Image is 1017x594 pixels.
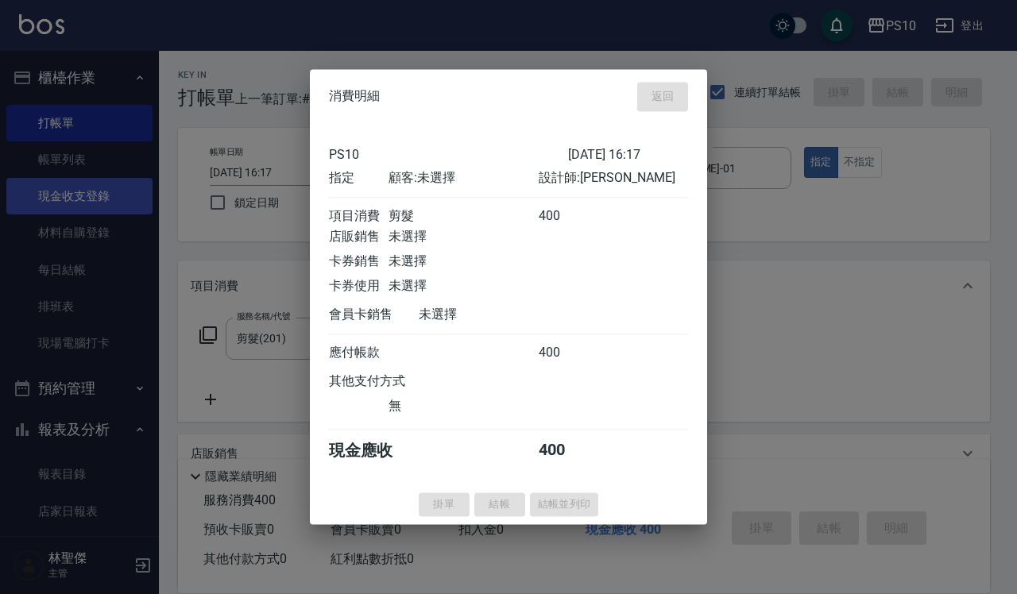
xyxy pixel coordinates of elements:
[539,440,598,461] div: 400
[329,345,389,361] div: 應付帳款
[329,170,389,187] div: 指定
[568,147,688,162] div: [DATE] 16:17
[329,229,389,245] div: 店販銷售
[539,208,598,225] div: 400
[389,398,538,415] div: 無
[329,278,389,295] div: 卡券使用
[329,253,389,270] div: 卡券銷售
[329,89,380,105] span: 消費明細
[389,229,538,245] div: 未選擇
[389,170,538,187] div: 顧客: 未選擇
[329,208,389,225] div: 項目消費
[329,373,449,390] div: 其他支付方式
[419,307,568,323] div: 未選擇
[389,208,538,225] div: 剪髮
[329,440,419,461] div: 現金應收
[539,170,688,187] div: 設計師: [PERSON_NAME]
[329,307,419,323] div: 會員卡銷售
[389,253,538,270] div: 未選擇
[389,278,538,295] div: 未選擇
[539,345,598,361] div: 400
[329,147,568,162] div: PS10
